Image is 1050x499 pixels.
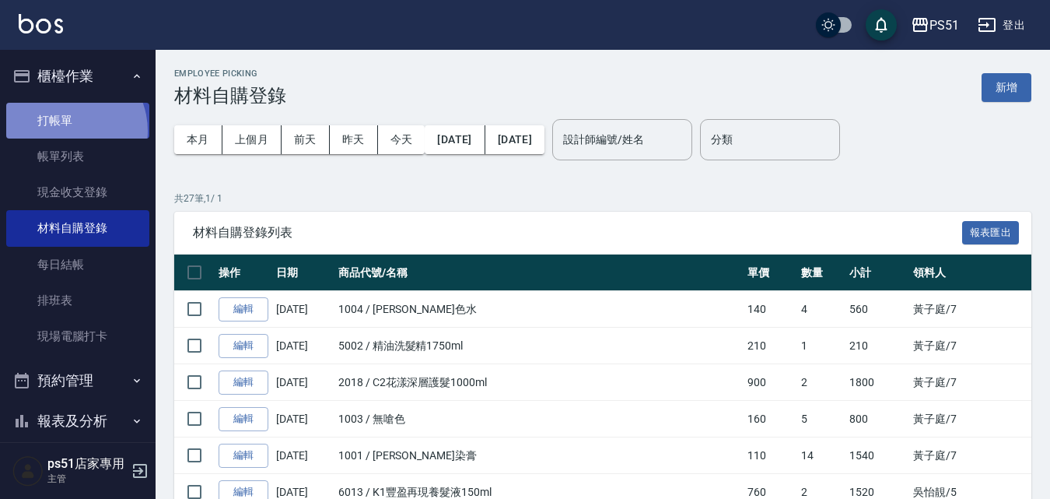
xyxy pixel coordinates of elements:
[47,456,127,472] h5: ps51店家專用
[6,139,149,174] a: 帳單列表
[744,328,797,364] td: 210
[744,401,797,438] td: 160
[797,401,845,438] td: 5
[215,255,272,291] th: 操作
[797,255,845,291] th: 數量
[845,328,909,364] td: 210
[425,125,485,154] button: [DATE]
[19,14,63,33] img: Logo
[334,401,744,438] td: 1003 / 無嗆色
[378,125,425,154] button: 今天
[744,255,797,291] th: 單價
[334,291,744,328] td: 1004 / [PERSON_NAME]色水
[744,438,797,474] td: 110
[982,73,1031,102] button: 新增
[6,401,149,441] button: 報表及分析
[962,221,1020,245] button: 報表匯出
[334,255,744,291] th: 商品代號/名稱
[6,174,149,210] a: 現金收支登錄
[797,438,845,474] td: 14
[272,401,334,438] td: [DATE]
[6,318,149,354] a: 現場電腦打卡
[334,438,744,474] td: 1001 / [PERSON_NAME]染膏
[929,16,959,35] div: PS51
[905,9,965,41] button: PS51
[962,224,1020,239] a: 報表匯出
[485,125,544,154] button: [DATE]
[971,11,1031,40] button: 登出
[174,125,222,154] button: 本月
[272,438,334,474] td: [DATE]
[219,297,268,322] a: 編輯
[222,125,282,154] button: 上個月
[12,455,44,487] img: Person
[845,291,909,328] td: 560
[174,69,286,79] h2: Employee Picking
[6,360,149,401] button: 預約管理
[6,283,149,318] a: 排班表
[193,225,962,241] span: 材料自購登錄列表
[6,56,149,97] button: 櫃檯作業
[282,125,330,154] button: 前天
[845,255,909,291] th: 小計
[219,444,268,468] a: 編輯
[797,328,845,364] td: 1
[334,328,744,364] td: 5002 / 精油洗髮精1750ml
[845,438,909,474] td: 1540
[6,210,149,246] a: 材料自購登錄
[174,85,286,107] h3: 材料自購登錄
[334,364,744,401] td: 2018 / C2花漾深層護髮1000ml
[866,9,897,40] button: save
[174,192,1031,206] p: 共 27 筆, 1 / 1
[272,328,334,364] td: [DATE]
[272,364,334,401] td: [DATE]
[272,291,334,328] td: [DATE]
[797,291,845,328] td: 4
[219,407,268,431] a: 編輯
[330,125,378,154] button: 昨天
[744,291,797,328] td: 140
[845,364,909,401] td: 1800
[6,247,149,283] a: 每日結帳
[982,79,1031,94] a: 新增
[6,103,149,139] a: 打帳單
[219,334,268,358] a: 編輯
[6,441,149,481] button: 客戶管理
[272,255,334,291] th: 日期
[845,401,909,438] td: 800
[219,371,268,395] a: 編輯
[47,472,127,486] p: 主管
[797,364,845,401] td: 2
[744,364,797,401] td: 900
